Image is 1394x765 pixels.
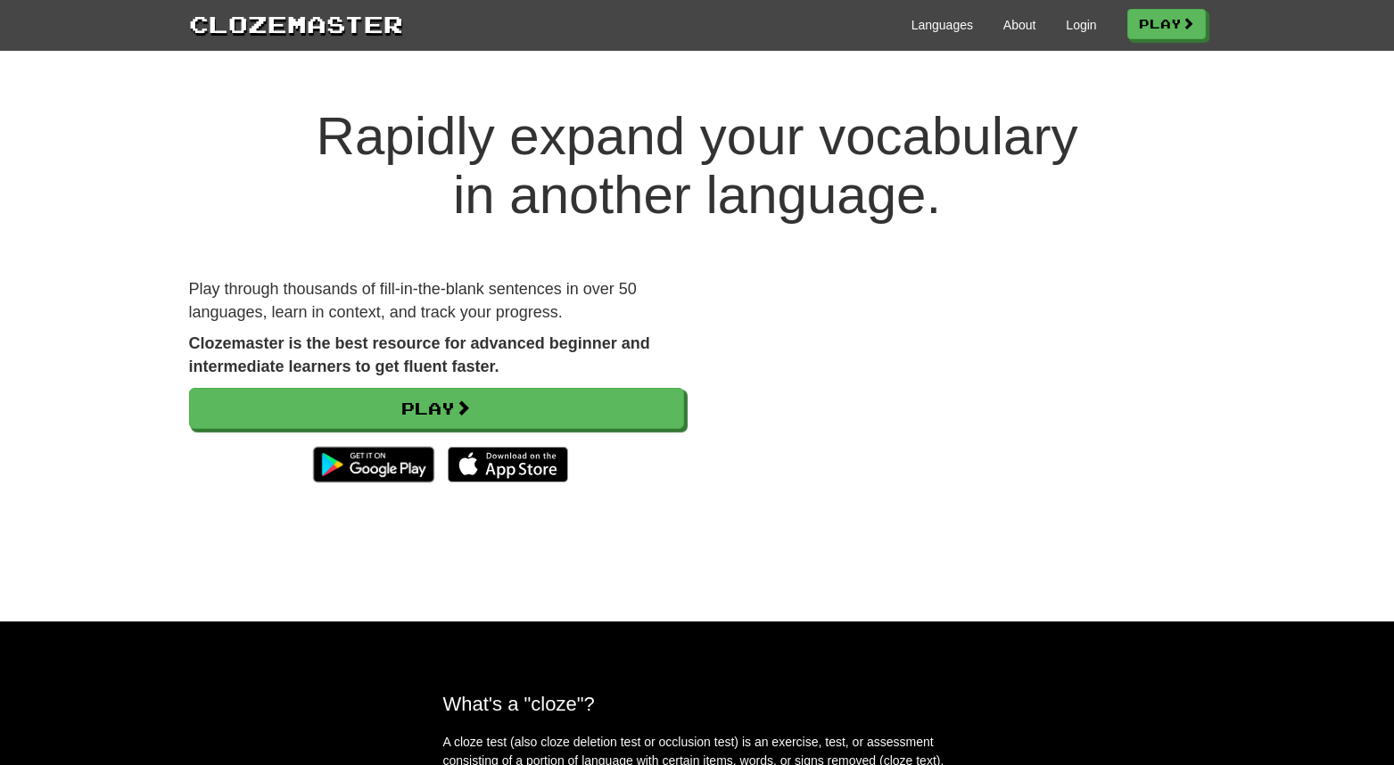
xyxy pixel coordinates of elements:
[443,693,952,715] h2: What's a "cloze"?
[911,16,973,34] a: Languages
[189,278,684,324] p: Play through thousands of fill-in-the-blank sentences in over 50 languages, learn in context, and...
[304,438,442,491] img: Get it on Google Play
[189,7,403,40] a: Clozemaster
[1127,9,1206,39] a: Play
[448,447,568,482] img: Download_on_the_App_Store_Badge_US-UK_135x40-25178aeef6eb6b83b96f5f2d004eda3bffbb37122de64afbaef7...
[1003,16,1036,34] a: About
[1066,16,1096,34] a: Login
[189,388,684,429] a: Play
[189,334,650,375] strong: Clozemaster is the best resource for advanced beginner and intermediate learners to get fluent fa...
